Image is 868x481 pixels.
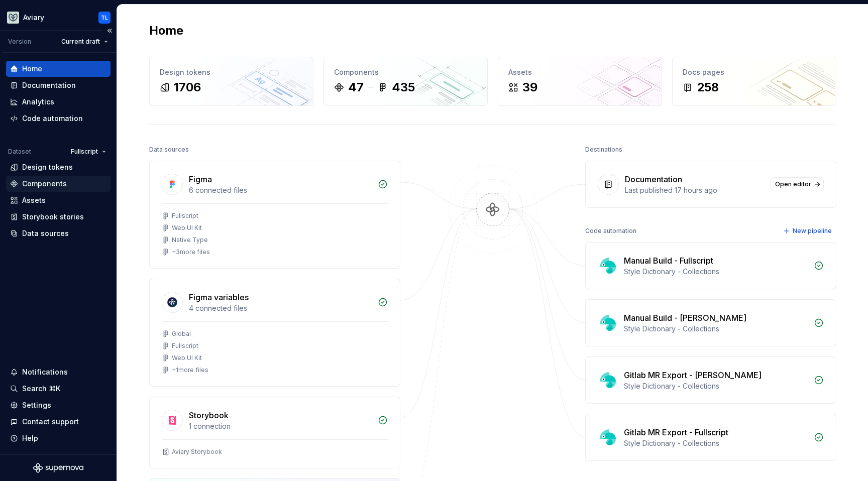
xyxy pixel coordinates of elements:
[780,224,836,238] button: New pipeline
[101,14,108,22] div: TL
[22,64,42,74] div: Home
[625,173,682,185] div: Documentation
[508,67,652,77] div: Assets
[22,384,60,394] div: Search ⌘K
[624,381,808,391] div: Style Dictionary - Collections
[624,267,808,277] div: Style Dictionary - Collections
[624,426,728,438] div: Gitlab MR Export - Fullscript
[149,23,183,39] h2: Home
[149,143,189,157] div: Data sources
[160,67,303,77] div: Design tokens
[6,381,111,397] button: Search ⌘K
[189,303,372,313] div: 4 connected files
[392,79,415,95] div: 435
[149,279,400,387] a: Figma variables4 connected filesGlobalFullscriptWeb UI Kit+1more files
[793,227,832,235] span: New pipeline
[22,417,79,427] div: Contact support
[771,177,824,191] a: Open editor
[7,12,19,24] img: 256e2c79-9abd-4d59-8978-03feab5a3943.png
[189,421,372,431] div: 1 connection
[334,67,477,77] div: Components
[22,97,54,107] div: Analytics
[71,148,98,156] span: Fullscript
[57,35,113,49] button: Current draft
[22,179,67,189] div: Components
[149,397,400,468] a: Storybook1 connectionAviary Storybook
[6,430,111,446] button: Help
[683,67,826,77] div: Docs pages
[6,176,111,192] a: Components
[172,236,208,244] div: Native Type
[6,397,111,413] a: Settings
[189,409,229,421] div: Storybook
[189,173,212,185] div: Figma
[66,145,111,159] button: Fullscript
[22,367,68,377] div: Notifications
[172,342,198,350] div: Fullscript
[624,438,808,448] div: Style Dictionary - Collections
[172,330,191,338] div: Global
[323,57,488,106] a: Components47435
[624,312,746,324] div: Manual Build - [PERSON_NAME]
[672,57,836,106] a: Docs pages258
[22,162,73,172] div: Design tokens
[22,400,51,410] div: Settings
[174,79,201,95] div: 1706
[625,185,765,195] div: Last published 17 hours ago
[585,224,636,238] div: Code automation
[22,212,84,222] div: Storybook stories
[498,57,662,106] a: Assets39
[172,448,222,456] div: Aviary Storybook
[697,79,719,95] div: 258
[6,77,111,93] a: Documentation
[624,324,808,334] div: Style Dictionary - Collections
[22,113,83,124] div: Code automation
[149,57,313,106] a: Design tokens1706
[172,212,198,220] div: Fullscript
[61,38,100,46] span: Current draft
[624,369,762,381] div: Gitlab MR Export - [PERSON_NAME]
[6,61,111,77] a: Home
[22,80,76,90] div: Documentation
[189,291,249,303] div: Figma variables
[585,143,622,157] div: Destinations
[6,225,111,242] a: Data sources
[8,38,31,46] div: Version
[149,161,400,269] a: Figma6 connected filesFullscriptWeb UI KitNative Type+3more files
[624,255,713,267] div: Manual Build - Fullscript
[172,354,202,362] div: Web UI Kit
[775,180,811,188] span: Open editor
[102,24,117,38] button: Collapse sidebar
[172,366,208,374] div: + 1 more files
[22,195,46,205] div: Assets
[6,209,111,225] a: Storybook stories
[6,94,111,110] a: Analytics
[6,110,111,127] a: Code automation
[172,248,210,256] div: + 3 more files
[8,148,31,156] div: Dataset
[6,192,111,208] a: Assets
[22,433,38,443] div: Help
[189,185,372,195] div: 6 connected files
[6,159,111,175] a: Design tokens
[348,79,364,95] div: 47
[23,13,44,23] div: Aviary
[522,79,537,95] div: 39
[6,364,111,380] button: Notifications
[33,463,83,473] svg: Supernova Logo
[22,228,69,238] div: Data sources
[172,224,202,232] div: Web UI Kit
[6,414,111,430] button: Contact support
[2,7,115,28] button: AviaryTL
